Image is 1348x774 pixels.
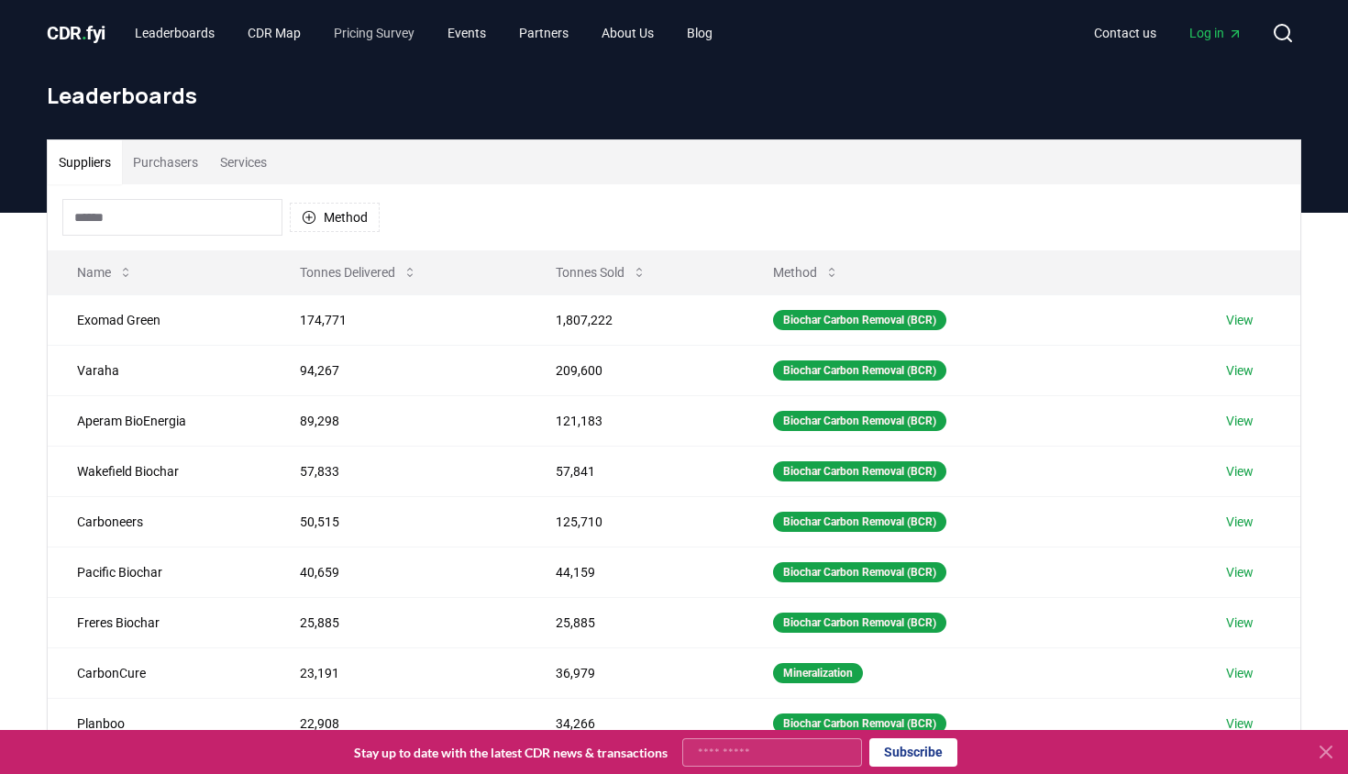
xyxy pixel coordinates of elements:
a: Log in [1175,17,1257,50]
a: About Us [587,17,668,50]
a: Pricing Survey [319,17,429,50]
td: 44,159 [526,547,744,597]
div: Biochar Carbon Removal (BCR) [773,360,946,381]
td: 121,183 [526,395,744,446]
a: Leaderboards [120,17,229,50]
td: Freres Biochar [48,597,271,647]
button: Name [62,254,148,291]
div: Biochar Carbon Removal (BCR) [773,562,946,582]
td: 36,979 [526,647,744,698]
span: CDR fyi [47,22,105,44]
td: 89,298 [271,395,526,446]
td: 94,267 [271,345,526,395]
h1: Leaderboards [47,81,1301,110]
div: Biochar Carbon Removal (BCR) [773,613,946,633]
a: View [1226,614,1254,632]
a: View [1226,462,1254,481]
button: Tonnes Delivered [285,254,432,291]
div: Biochar Carbon Removal (BCR) [773,512,946,532]
td: 1,807,222 [526,294,744,345]
td: Exomad Green [48,294,271,345]
td: Carboneers [48,496,271,547]
td: Planboo [48,698,271,748]
td: 57,833 [271,446,526,496]
button: Method [290,203,380,232]
td: 57,841 [526,446,744,496]
a: CDR.fyi [47,20,105,46]
button: Purchasers [122,140,209,184]
button: Suppliers [48,140,122,184]
td: 23,191 [271,647,526,698]
a: Blog [672,17,727,50]
td: 34,266 [526,698,744,748]
div: Mineralization [773,663,863,683]
nav: Main [1079,17,1257,50]
td: 25,885 [271,597,526,647]
td: 209,600 [526,345,744,395]
a: View [1226,361,1254,380]
a: Events [433,17,501,50]
button: Tonnes Sold [541,254,661,291]
td: Varaha [48,345,271,395]
td: 174,771 [271,294,526,345]
td: 40,659 [271,547,526,597]
a: View [1226,412,1254,430]
td: 22,908 [271,698,526,748]
div: Biochar Carbon Removal (BCR) [773,310,946,330]
span: . [82,22,87,44]
div: Biochar Carbon Removal (BCR) [773,713,946,734]
td: Wakefield Biochar [48,446,271,496]
a: View [1226,714,1254,733]
td: 25,885 [526,597,744,647]
a: View [1226,664,1254,682]
a: Partners [504,17,583,50]
td: CarbonCure [48,647,271,698]
a: CDR Map [233,17,315,50]
div: Biochar Carbon Removal (BCR) [773,461,946,481]
div: Biochar Carbon Removal (BCR) [773,411,946,431]
button: Method [758,254,854,291]
button: Services [209,140,278,184]
a: Contact us [1079,17,1171,50]
td: Pacific Biochar [48,547,271,597]
td: Aperam BioEnergia [48,395,271,446]
span: Log in [1189,24,1243,42]
a: View [1226,563,1254,581]
td: 125,710 [526,496,744,547]
td: 50,515 [271,496,526,547]
a: View [1226,311,1254,329]
nav: Main [120,17,727,50]
a: View [1226,513,1254,531]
